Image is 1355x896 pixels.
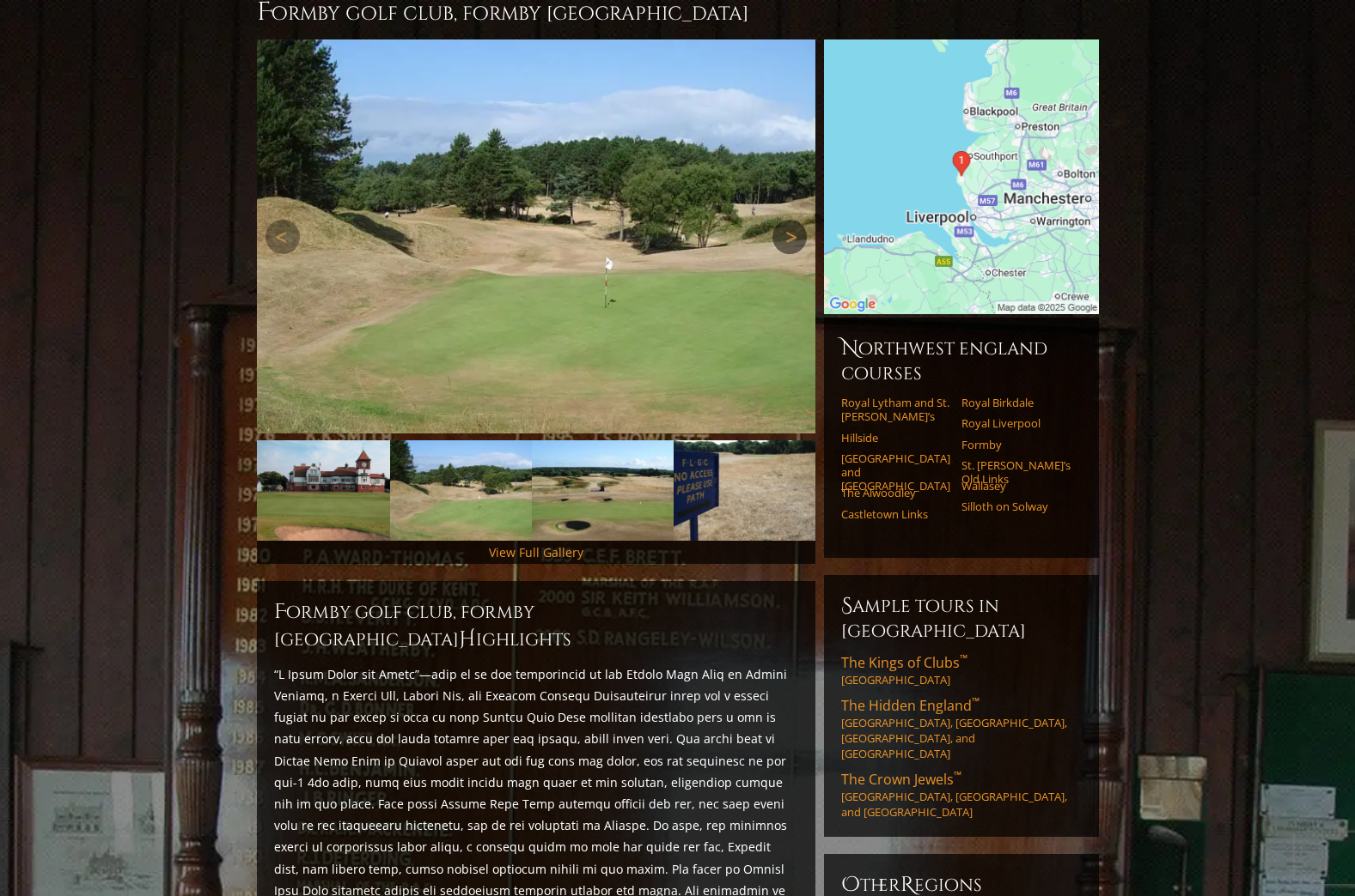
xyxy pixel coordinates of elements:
span: The Crown Jewels [841,770,961,789]
h2: Formby Golf Club, Formby [GEOGRAPHIC_DATA] ighlights [274,598,798,653]
h6: Sample Tours in [GEOGRAPHIC_DATA] [841,592,1082,643]
a: St. [PERSON_NAME]’s Old Links [961,458,1071,487]
sup: ™ [954,768,961,783]
a: The Hidden England™[GEOGRAPHIC_DATA], [GEOGRAPHIC_DATA], [GEOGRAPHIC_DATA], and [GEOGRAPHIC_DATA] [841,696,1082,761]
a: Silloth on Solway [961,499,1071,513]
a: Formby [961,438,1071,451]
a: Previous [266,220,300,254]
img: Google Map of Golf Rd, Formby, Liverpool L37 1LQ, United Kingdom [824,39,1099,314]
a: Royal Birkdale [961,396,1071,409]
a: Royal Liverpool [961,416,1071,430]
a: Royal Lytham and St. [PERSON_NAME]’s [841,396,950,424]
a: The Crown Jewels™[GEOGRAPHIC_DATA], [GEOGRAPHIC_DATA], and [GEOGRAPHIC_DATA] [841,770,1082,820]
h6: Northwest England Courses [841,335,1082,385]
a: Wallasey [961,479,1071,493]
span: The Hidden England [841,696,980,715]
a: View Full Gallery [489,544,583,560]
a: Castletown Links [841,507,950,521]
a: Hillside [841,431,950,445]
span: H [459,626,476,653]
a: The Alwoodley [841,486,950,499]
a: [GEOGRAPHIC_DATA] and [GEOGRAPHIC_DATA] [841,451,950,493]
a: The Kings of Clubs™[GEOGRAPHIC_DATA] [841,653,1082,687]
a: Next [772,220,807,254]
span: The Kings of Clubs [841,653,967,672]
sup: ™ [972,694,980,709]
sup: ™ [960,651,967,666]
